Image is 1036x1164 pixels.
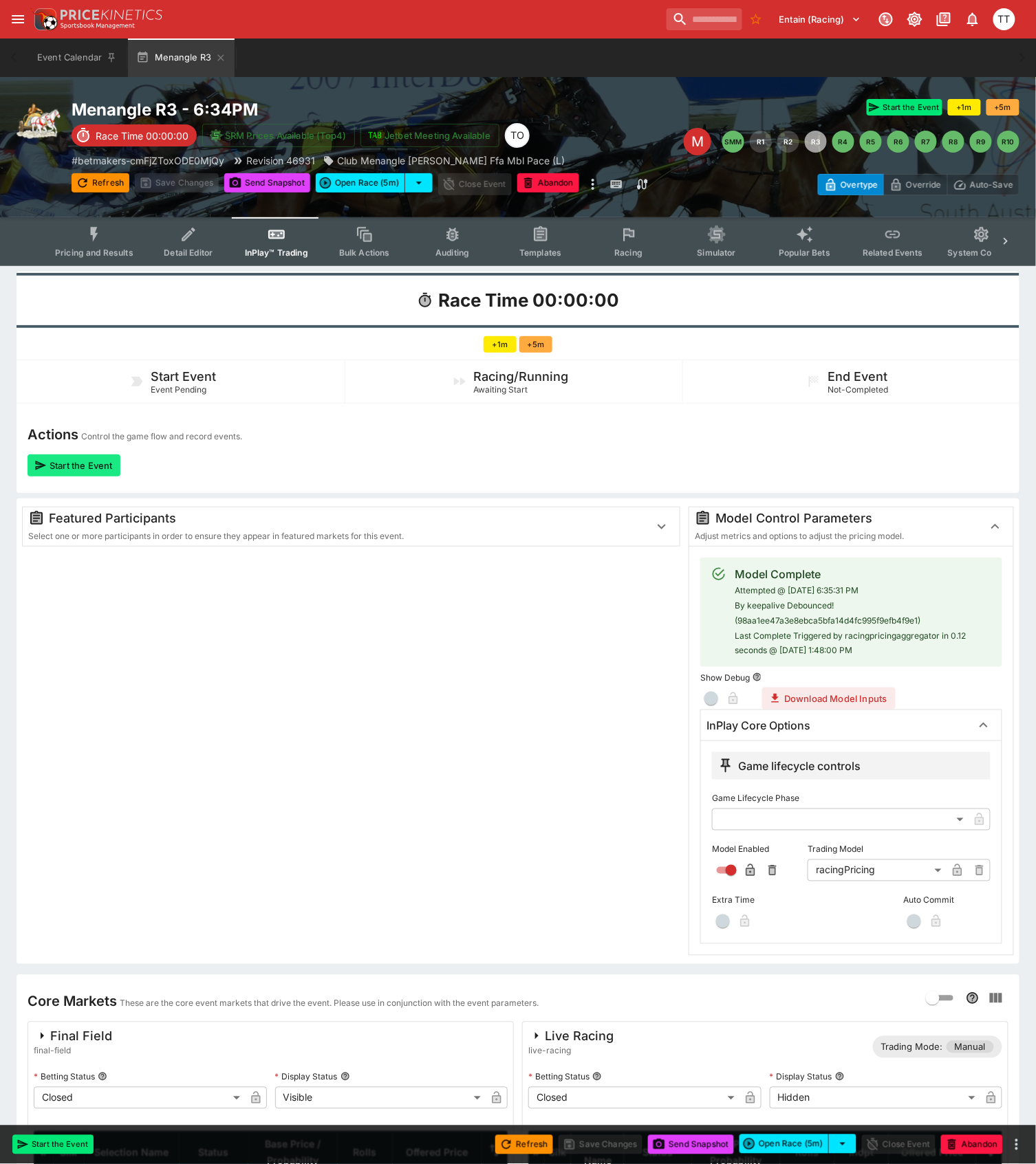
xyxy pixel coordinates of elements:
[808,839,991,859] label: Trading Model
[832,131,854,153] button: R4
[128,39,235,77] button: Menangle R3
[28,426,78,443] h4: Actions
[712,788,991,809] label: Game Lifecycle Phase
[931,7,956,32] button: Documentation
[735,585,966,656] span: Attempted @ [DATE] 6:35:31 PM By keepalive Debounced! (98aa1ee47a3e8ebca5bfa14d4fc995f9efb4f9e1) ...
[120,997,539,1011] p: These are the core event markets that drive the event. Please use in conjunction with the event p...
[72,99,625,120] h2: Copy To Clipboard
[712,890,799,910] label: Extra Time
[164,248,213,258] span: Detail Editor
[275,1071,338,1083] p: Display Status
[202,124,355,147] button: SRM Prices Available (Top4)
[829,1134,856,1154] button: select merge strategy
[517,175,579,189] span: Mark an event as closed and abandoned.
[151,384,206,395] span: Event Pending
[863,248,922,258] span: Related Events
[592,1072,602,1081] button: Betting Status
[960,7,985,32] button: Notifications
[667,8,742,30] input: search
[808,859,947,881] div: racingPricing
[528,1028,614,1044] div: Live Racing
[745,8,767,30] button: No Bookmarks
[906,177,941,192] p: Override
[151,369,216,384] h5: Start Event
[941,1135,1003,1154] button: Abandon
[970,177,1013,192] p: Auto-Save
[915,131,937,153] button: R7
[887,131,909,153] button: R6
[224,173,310,193] button: Send Snapshot
[698,248,736,258] span: Simulator
[505,123,530,148] div: Thomas OConnor
[405,173,433,193] button: select merge strategy
[517,173,579,193] button: Abandon
[28,510,638,527] div: Featured Participants
[30,6,58,33] img: PriceKinetics Logo
[341,1072,350,1081] button: Display Status
[883,174,947,195] button: Override
[614,248,643,258] span: Racing
[275,1087,486,1109] div: Visible
[874,7,898,32] button: Connected to PK
[316,173,433,193] div: split button
[1008,1136,1025,1153] button: more
[316,173,405,193] button: Open Race (5m)
[712,839,799,859] label: Model Enabled
[72,153,224,168] p: Copy To Clipboard
[993,8,1015,30] div: Tala Taufale
[828,369,887,384] h5: End Event
[528,1087,740,1109] div: Closed
[323,153,565,168] div: Club Menangle Kevin Robinson Ffa Mbl Pace (L)
[495,1135,553,1154] button: Refresh
[61,23,135,29] img: Sportsbook Management
[903,890,991,910] label: Auto Commit
[360,124,499,147] button: Jetbet Meeting Available
[948,99,981,116] button: +1m
[81,430,242,443] p: Control the game flow and record events.
[61,10,162,20] img: PriceKinetics
[34,1071,95,1083] p: Betting Status
[473,369,568,384] h5: Racing/Running
[473,384,528,395] span: Awaiting Start
[947,174,1019,195] button: Auto-Save
[98,1072,107,1081] button: Betting Status
[706,718,810,733] h6: InPlay Core Options
[970,131,992,153] button: R9
[368,129,382,142] img: jetbet-logo.svg
[28,454,120,476] button: Start the Event
[55,248,133,258] span: Pricing and Results
[519,336,552,353] button: +5m
[337,153,565,168] p: Club Menangle [PERSON_NAME] Ffa Mbl Pace (L)
[17,99,61,143] img: harness_racing.png
[828,384,888,395] span: Not-Completed
[779,248,830,258] span: Popular Bets
[695,531,904,541] span: Adjust metrics and options to adjust the pricing model.
[735,566,991,582] div: Model Complete
[435,248,469,258] span: Auditing
[947,1041,994,1055] span: Manual
[700,672,750,683] p: Show Debug
[860,131,882,153] button: R5
[6,7,30,32] button: open drawer
[986,99,1019,116] button: +5m
[684,128,711,155] div: Edit Meeting
[339,248,390,258] span: Bulk Actions
[96,129,188,143] p: Race Time 00:00:00
[941,1136,1003,1150] span: Mark an event as closed and abandoned.
[777,131,799,153] button: R2
[695,510,972,527] div: Model Control Parameters
[722,131,1019,153] nav: pagination navigation
[12,1135,94,1154] button: Start the Event
[997,131,1019,153] button: R10
[989,4,1019,34] button: Tala Taufale
[519,248,561,258] span: Templates
[818,174,1019,195] div: Start From
[585,173,601,195] button: more
[881,1041,943,1055] p: Trading Mode:
[722,131,744,153] button: SMM
[942,131,964,153] button: R8
[439,289,620,312] h1: Race Time 00:00:00
[246,153,315,168] p: Revision 46931
[484,336,517,353] button: +1m
[841,177,878,192] p: Overtype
